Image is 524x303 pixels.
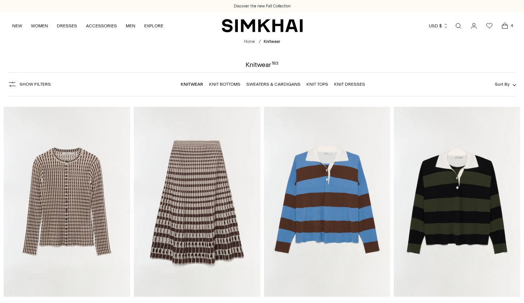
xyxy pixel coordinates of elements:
[244,39,280,45] nav: breadcrumbs
[451,18,466,33] a: Open search modal
[264,39,280,44] span: Knitwear
[264,107,391,297] a: Carson Knit Rugby Polo
[31,18,48,34] a: WOMEN
[246,61,278,68] h1: Knitwear
[495,82,510,87] span: Sort By
[20,82,51,87] span: Show Filters
[244,39,255,44] a: Home
[394,107,520,297] a: Carson Knit Rugby Polo
[482,18,497,33] a: Wishlist
[57,18,77,34] a: DRESSES
[246,82,301,87] a: Sweaters & Cardigans
[144,18,163,34] a: EXPLORE
[497,18,512,33] a: Open cart modal
[4,107,130,297] a: Gracen Knit Cardigan
[209,82,240,87] a: Knit Bottoms
[134,107,260,297] a: Larken Knit Midi Skirt
[466,18,481,33] a: Go to the account page
[12,18,22,34] a: NEW
[272,61,278,68] div: 183
[509,22,515,29] span: 4
[495,80,516,88] button: Sort By
[8,78,51,90] button: Show Filters
[259,39,261,45] div: /
[86,18,117,34] a: ACCESSORIES
[222,18,303,33] a: SIMKHAI
[306,82,328,87] a: Knit Tops
[126,18,135,34] a: MEN
[334,82,365,87] a: Knit Dresses
[234,3,291,9] a: Discover the new Fall Collection
[181,82,203,87] a: Knitwear
[181,76,365,92] nav: Linked collections
[429,18,448,34] button: USD $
